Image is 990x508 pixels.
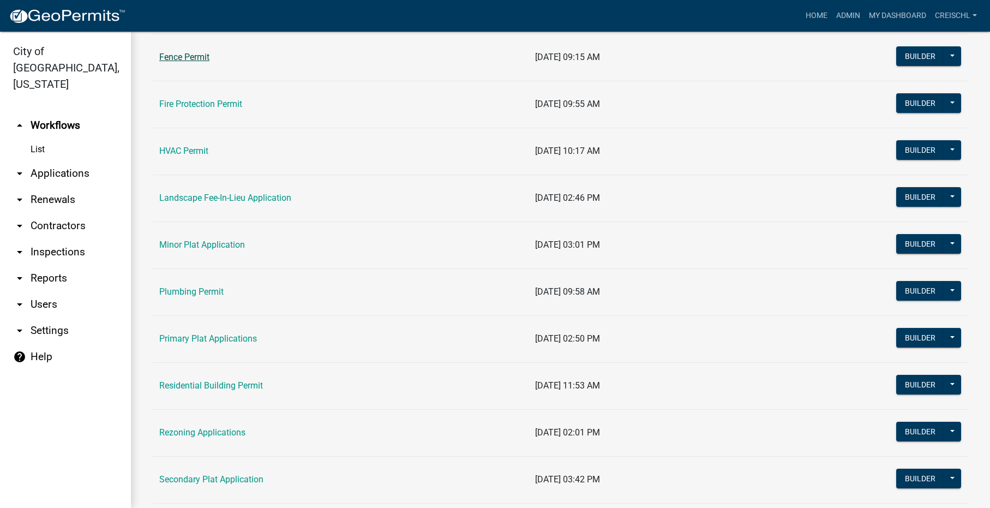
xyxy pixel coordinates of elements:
a: My Dashboard [865,5,931,26]
span: [DATE] 11:53 AM [535,380,600,391]
a: HVAC Permit [159,146,208,156]
a: Secondary Plat Application [159,474,263,485]
i: arrow_drop_down [13,272,26,285]
i: help [13,350,26,363]
button: Builder [896,46,944,66]
span: [DATE] 02:46 PM [535,193,600,203]
span: [DATE] 09:58 AM [535,286,600,297]
a: Rezoning Applications [159,427,245,438]
i: arrow_drop_down [13,193,26,206]
i: arrow_drop_down [13,167,26,180]
i: arrow_drop_down [13,324,26,337]
button: Builder [896,93,944,113]
a: Primary Plat Applications [159,333,257,344]
a: Fire Protection Permit [159,99,242,109]
button: Builder [896,187,944,207]
a: Landscape Fee-In-Lieu Application [159,193,291,203]
span: [DATE] 09:55 AM [535,99,600,109]
button: Builder [896,140,944,160]
a: creischl [931,5,981,26]
i: arrow_drop_up [13,119,26,132]
button: Builder [896,422,944,441]
a: Home [801,5,832,26]
a: Admin [832,5,865,26]
button: Builder [896,281,944,301]
span: [DATE] 09:15 AM [535,52,600,62]
button: Builder [896,375,944,395]
button: Builder [896,328,944,348]
span: [DATE] 03:42 PM [535,474,600,485]
a: Minor Plat Application [159,240,245,250]
button: Builder [896,469,944,488]
a: Plumbing Permit [159,286,224,297]
a: Fence Permit [159,52,209,62]
span: [DATE] 03:01 PM [535,240,600,250]
span: [DATE] 02:01 PM [535,427,600,438]
i: arrow_drop_down [13,246,26,259]
span: [DATE] 10:17 AM [535,146,600,156]
button: Builder [896,234,944,254]
i: arrow_drop_down [13,219,26,232]
i: arrow_drop_down [13,298,26,311]
span: [DATE] 02:50 PM [535,333,600,344]
a: Residential Building Permit [159,380,263,391]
